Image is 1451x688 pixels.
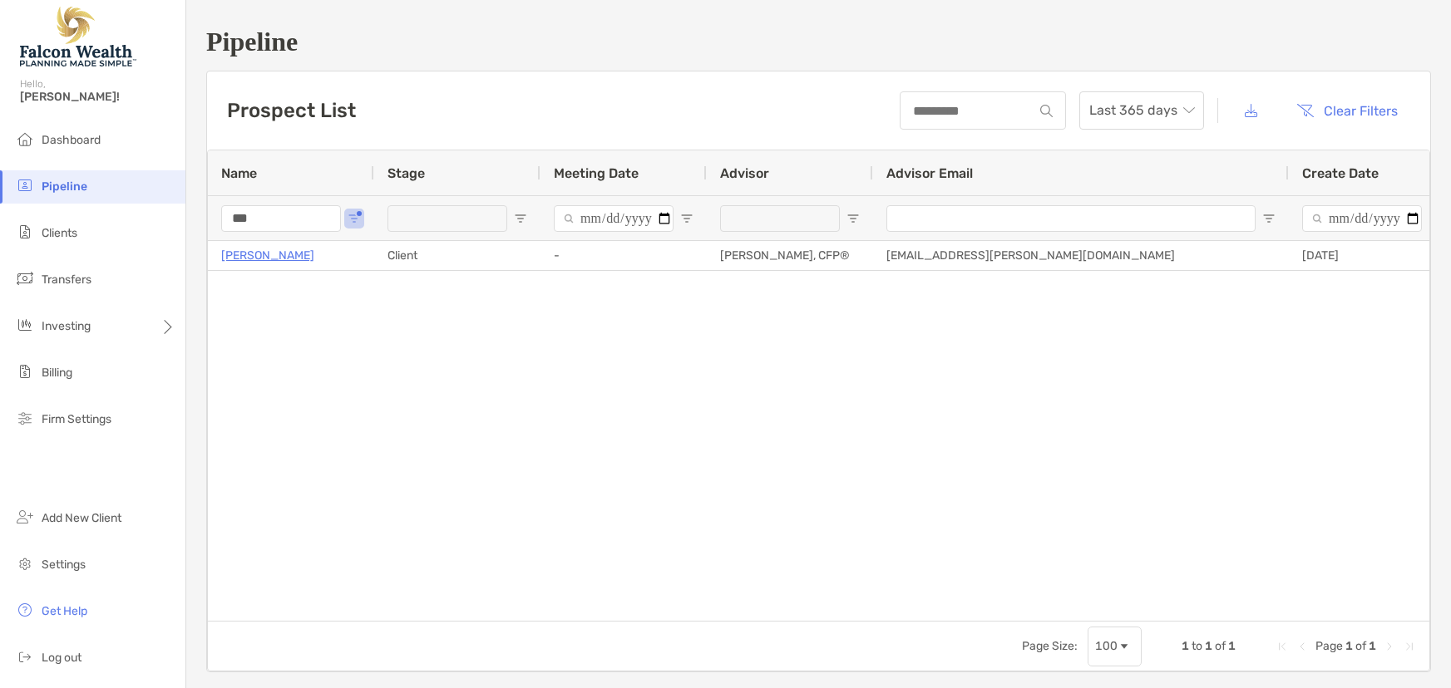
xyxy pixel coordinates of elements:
span: to [1192,639,1202,653]
div: Last Page [1403,640,1416,653]
span: Dashboard [42,133,101,147]
span: of [1215,639,1226,653]
img: transfers icon [15,268,35,288]
button: Open Filter Menu [1262,212,1276,225]
img: investing icon [15,315,35,335]
button: Open Filter Menu [514,212,527,225]
div: Next Page [1383,640,1396,653]
img: settings icon [15,553,35,573]
button: Open Filter Menu [348,212,361,225]
span: Name [221,165,257,181]
span: 1 [1182,639,1189,653]
span: Firm Settings [42,412,111,426]
div: Previous Page [1296,640,1309,653]
img: billing icon [15,361,35,381]
span: 1 [1345,639,1353,653]
span: Investing [42,319,91,333]
span: Page [1315,639,1343,653]
span: [PERSON_NAME]! [20,90,175,104]
span: Settings [42,558,86,572]
img: input icon [1040,105,1053,117]
img: get-help icon [15,600,35,620]
input: Create Date Filter Input [1302,205,1422,232]
img: clients icon [15,222,35,242]
div: [PERSON_NAME], CFP® [707,241,873,270]
span: Meeting Date [554,165,639,181]
div: [EMAIL_ADDRESS][PERSON_NAME][DOMAIN_NAME] [873,241,1289,270]
span: Advisor [720,165,769,181]
img: firm-settings icon [15,408,35,428]
span: Pipeline [42,179,87,194]
span: Get Help [42,604,87,618]
span: Billing [42,366,72,380]
button: Open Filter Menu [1429,212,1442,225]
span: Stage [387,165,425,181]
input: Meeting Date Filter Input [554,205,674,232]
img: pipeline icon [15,175,35,195]
span: 1 [1369,639,1376,653]
span: Clients [42,226,77,240]
button: Clear Filters [1284,92,1410,129]
span: Add New Client [42,511,121,525]
input: Name Filter Input [221,205,341,232]
span: Advisor Email [886,165,973,181]
input: Advisor Email Filter Input [886,205,1256,232]
div: Page Size: [1022,639,1078,653]
h1: Pipeline [206,27,1431,57]
img: dashboard icon [15,129,35,149]
div: - [540,241,707,270]
h3: Prospect List [227,99,356,122]
span: Create Date [1302,165,1379,181]
div: Client [374,241,540,270]
a: [PERSON_NAME] [221,245,314,266]
div: 100 [1095,639,1118,653]
span: 1 [1228,639,1236,653]
span: 1 [1205,639,1212,653]
span: Transfers [42,273,91,287]
img: logout icon [15,646,35,666]
span: Last 365 days [1089,92,1194,129]
button: Open Filter Menu [680,212,693,225]
img: add_new_client icon [15,507,35,527]
div: Page Size [1088,627,1142,666]
span: of [1355,639,1366,653]
button: Open Filter Menu [846,212,860,225]
div: First Page [1276,640,1289,653]
img: Falcon Wealth Planning Logo [20,7,136,66]
span: Log out [42,651,81,665]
